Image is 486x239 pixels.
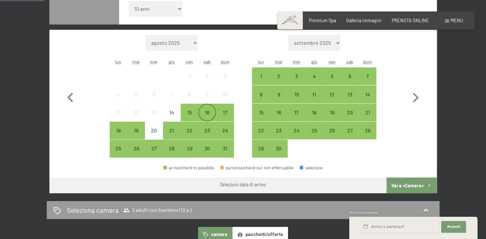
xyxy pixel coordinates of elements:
[305,122,323,139] div: arrivo/check-in possibile
[198,140,216,157] div: arrivo/check-in possibile
[306,74,322,90] div: 4
[253,92,269,108] div: 8
[253,110,269,126] div: 15
[163,166,214,170] div: arrivo/check-in possibile
[275,59,283,64] abbr: martedì
[270,85,288,103] div: arrivo/check-in possibile
[181,85,198,103] div: Fri Aug 08 2025
[181,122,198,139] div: Fri Aug 22 2025
[150,59,158,64] abbr: mercoledì
[441,221,466,233] button: Avanti
[220,166,294,170] div: partenza/check-out non effettuabile
[110,104,127,121] div: Mon Aug 11 2025
[181,140,198,157] div: Fri Aug 29 2025
[323,85,341,103] div: Fri Sep 12 2025
[349,210,378,214] span: Richiesta express
[110,122,127,139] div: Mon Aug 18 2025
[288,104,305,121] div: Wed Sep 17 2025
[323,85,341,103] div: arrivo/check-in possibile
[132,59,140,64] abbr: martedì
[341,122,359,139] div: arrivo/check-in possibile
[293,59,300,64] abbr: mercoledì
[306,92,322,108] div: 11
[181,146,198,162] div: 29
[127,122,145,139] div: Tue Aug 19 2025
[163,122,181,139] div: Thu Aug 21 2025
[145,140,163,157] div: arrivo/check-in possibile
[164,92,180,108] div: 7
[271,110,287,126] div: 16
[164,128,180,144] div: 21
[253,74,269,90] div: 1
[270,104,288,121] div: arrivo/check-in possibile
[186,59,193,64] abbr: venerdì
[217,128,233,144] div: 24
[163,140,181,157] div: Thu Aug 28 2025
[199,128,215,144] div: 23
[181,85,198,103] div: arrivo/check-in non effettuabile
[359,110,376,126] div: 21
[220,181,266,188] div: Selezioni data di arrivo
[181,140,198,157] div: arrivo/check-in possibile
[270,104,288,121] div: Tue Sep 16 2025
[346,59,353,64] abbr: sabato
[181,128,198,144] div: 22
[128,110,144,126] div: 12
[252,122,270,139] div: arrivo/check-in possibile
[324,92,340,108] div: 12
[169,59,175,64] abbr: giovedì
[341,67,359,85] div: arrivo/check-in possibile
[110,104,127,121] div: arrivo/check-in non effettuabile
[123,207,191,213] span: 2 adulti con bambino (10 a.)
[341,85,359,103] div: arrivo/check-in possibile
[342,110,358,126] div: 20
[305,85,323,103] div: Thu Sep 11 2025
[198,67,216,85] div: arrivo/check-in non effettuabile
[252,140,270,157] div: Mon Sep 29 2025
[127,140,145,157] div: arrivo/check-in possibile
[451,18,463,23] span: Menu
[270,140,288,157] div: Tue Sep 30 2025
[271,92,287,108] div: 9
[288,74,305,90] div: 3
[341,104,359,121] div: arrivo/check-in possibile
[359,74,376,90] div: 7
[181,92,198,108] div: 8
[323,67,341,85] div: Fri Sep 05 2025
[204,59,211,64] abbr: sabato
[311,59,317,64] abbr: giovedì
[346,18,382,23] a: Galleria immagini
[61,35,80,158] button: Mese precedente
[110,140,127,157] div: arrivo/check-in possibile
[163,85,181,103] div: arrivo/check-in non effettuabile
[359,67,376,85] div: arrivo/check-in possibile
[110,92,127,108] div: 4
[359,122,376,139] div: Sun Sep 28 2025
[270,122,288,139] div: arrivo/check-in possibile
[305,104,323,121] div: Thu Sep 18 2025
[252,104,270,121] div: Mon Sep 15 2025
[406,35,425,158] button: Mese successivo
[115,59,121,64] abbr: lunedì
[288,67,305,85] div: Wed Sep 03 2025
[392,18,429,23] a: PRENOTA ONLINE
[221,59,230,64] abbr: domenica
[127,104,145,121] div: Tue Aug 12 2025
[181,67,198,85] div: Fri Aug 01 2025
[324,110,340,126] div: 19
[252,85,270,103] div: Mon Sep 08 2025
[164,110,180,126] div: 14
[305,85,323,103] div: arrivo/check-in possibile
[198,67,216,85] div: Sat Aug 02 2025
[127,85,145,103] div: arrivo/check-in non effettuabile
[252,85,270,103] div: arrivo/check-in possibile
[216,85,234,103] div: arrivo/check-in non effettuabile
[128,146,144,162] div: 26
[198,104,216,121] div: arrivo/check-in possibile
[128,92,144,108] div: 5
[253,128,269,144] div: 22
[216,104,234,121] div: arrivo/check-in possibile
[198,122,216,139] div: arrivo/check-in possibile
[258,59,264,64] abbr: lunedì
